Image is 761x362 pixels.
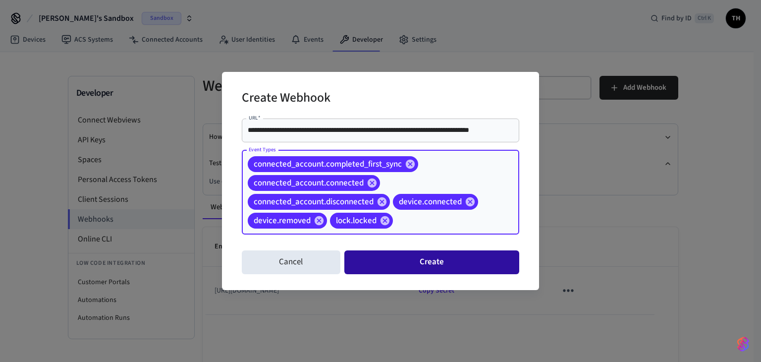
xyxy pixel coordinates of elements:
[248,216,317,226] span: device.removed
[248,156,418,172] div: connected_account.completed_first_sync
[248,197,380,207] span: connected_account.disconnected
[248,159,408,169] span: connected_account.completed_first_sync
[344,250,519,274] button: Create
[249,114,260,121] label: URL
[737,336,749,352] img: SeamLogoGradient.69752ec5.svg
[249,146,276,153] label: Event Types
[393,194,478,210] div: device.connected
[242,250,340,274] button: Cancel
[248,175,380,191] div: connected_account.connected
[248,194,390,210] div: connected_account.disconnected
[248,178,370,188] span: connected_account.connected
[330,216,382,226] span: lock.locked
[330,213,393,229] div: lock.locked
[248,213,327,229] div: device.removed
[242,84,330,114] h2: Create Webhook
[393,197,468,207] span: device.connected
